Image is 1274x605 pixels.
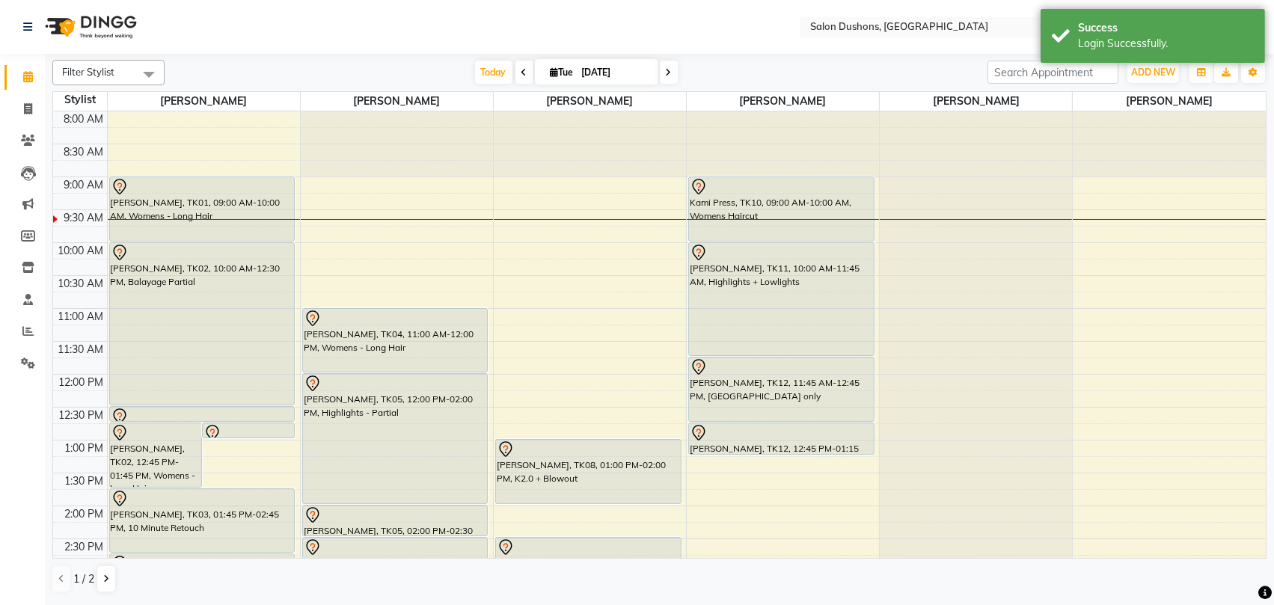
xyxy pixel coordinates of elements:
div: [PERSON_NAME], TK02, 12:45 PM-01:00 PM, [GEOGRAPHIC_DATA] only [203,423,294,437]
div: 10:30 AM [55,276,107,292]
div: 8:30 AM [61,144,107,160]
div: [PERSON_NAME], TK05, 02:30 PM-03:15 PM, Trim Addon Long Hair [303,538,488,585]
div: 9:00 AM [61,177,107,193]
div: [PERSON_NAME], TK01, 09:00 AM-10:00 AM, Womens - Long Hair [110,177,295,241]
div: 10:00 AM [55,243,107,259]
span: Today [475,61,512,84]
div: Success [1078,20,1254,36]
input: 2025-09-02 [578,61,652,84]
div: 2:30 PM [62,539,107,555]
span: [PERSON_NAME] [1073,92,1266,111]
span: 1 / 2 [73,571,94,587]
span: [PERSON_NAME] [301,92,493,111]
input: Search Appointment [987,61,1118,84]
div: 1:00 PM [62,440,107,456]
span: Filter Stylist [62,66,114,78]
img: logo [38,6,141,48]
div: Stylist [53,92,107,108]
button: ADD NEW [1127,62,1179,83]
div: 9:30 AM [61,210,107,226]
span: [PERSON_NAME] [108,92,300,111]
div: [PERSON_NAME], TK05, 12:00 PM-02:00 PM, Highlights - Partial [303,374,488,503]
div: [PERSON_NAME], TK12, 12:45 PM-01:15 PM, [PERSON_NAME] <30 Mins. [689,423,874,454]
div: 1:30 PM [62,473,107,489]
div: 8:00 AM [61,111,107,127]
span: ADD NEW [1131,67,1175,78]
div: [PERSON_NAME], TK05, 02:00 PM-02:30 PM, Re-touch Addon [303,506,488,535]
span: [PERSON_NAME] [494,92,686,111]
div: [PERSON_NAME], TK02, 12:30 PM-12:45 PM, Toner - addon [110,407,295,421]
div: 12:00 PM [56,375,107,390]
div: Kami Press, TK10, 09:00 AM-10:00 AM, Womens Haircut [689,177,874,241]
div: [PERSON_NAME], TK09, 02:30 PM-03:15 PM, Mens Haircut - Std [496,538,681,585]
div: 12:30 PM [56,408,107,423]
div: [PERSON_NAME], TK08, 01:00 PM-02:00 PM, K2.0 + Blowout [496,440,681,503]
div: [PERSON_NAME], TK11, 10:00 AM-11:45 AM, Highlights + Lowlights [689,243,874,355]
div: 11:00 AM [55,309,107,325]
div: Login Successfully. [1078,36,1254,52]
span: [PERSON_NAME] [687,92,879,111]
div: 11:30 AM [55,342,107,357]
span: [PERSON_NAME] [880,92,1072,111]
div: [PERSON_NAME], TK04, 11:00 AM-12:00 PM, Womens - Long Hair [303,309,488,372]
div: [PERSON_NAME], TK02, 10:00 AM-12:30 PM, Balayage Partial [110,243,295,405]
div: [PERSON_NAME], TK03, 01:45 PM-02:45 PM, 10 Minute Retouch [110,489,295,552]
div: [PERSON_NAME], TK02, 12:45 PM-01:45 PM, Womens - Long Hair [110,423,201,487]
span: Tue [547,67,578,78]
div: [PERSON_NAME], TK03, 02:45 PM-03:30 PM, Trim Addon Long Hair [110,554,295,601]
div: [PERSON_NAME], TK12, 11:45 AM-12:45 PM, [GEOGRAPHIC_DATA] only [689,357,874,421]
div: 2:00 PM [62,506,107,522]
